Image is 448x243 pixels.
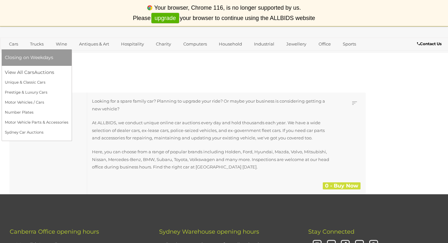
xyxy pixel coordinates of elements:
[417,40,443,47] a: Contact Us
[417,41,442,46] b: Contact Us
[282,39,311,49] a: Jewellery
[10,228,99,235] span: Canberra Office opening hours
[179,39,211,49] a: Computers
[92,97,333,113] p: Looking for a spare family car? Planning to upgrade your ride? Or maybe your business is consider...
[159,228,259,235] span: Sydney Warehouse opening hours
[323,182,361,189] div: 0 - Buy Now
[52,39,71,49] a: Wine
[92,119,333,142] p: At ALLBIDS, we conduct unique online car auctions every day and hold thousands each year. We have...
[26,39,48,49] a: Trucks
[215,39,246,49] a: Household
[314,39,335,49] a: Office
[308,228,354,235] span: Stay Connected
[92,148,333,171] p: Here, you can choose from a range of popular brands including Holden, Ford, Hyundai, Mazda, Volvo...
[5,39,22,49] a: Cars
[339,39,360,49] a: Sports
[151,13,179,24] a: upgrade
[75,39,113,49] a: Antiques & Art
[117,39,148,49] a: Hospitality
[152,39,175,49] a: Charity
[250,39,279,49] a: Industrial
